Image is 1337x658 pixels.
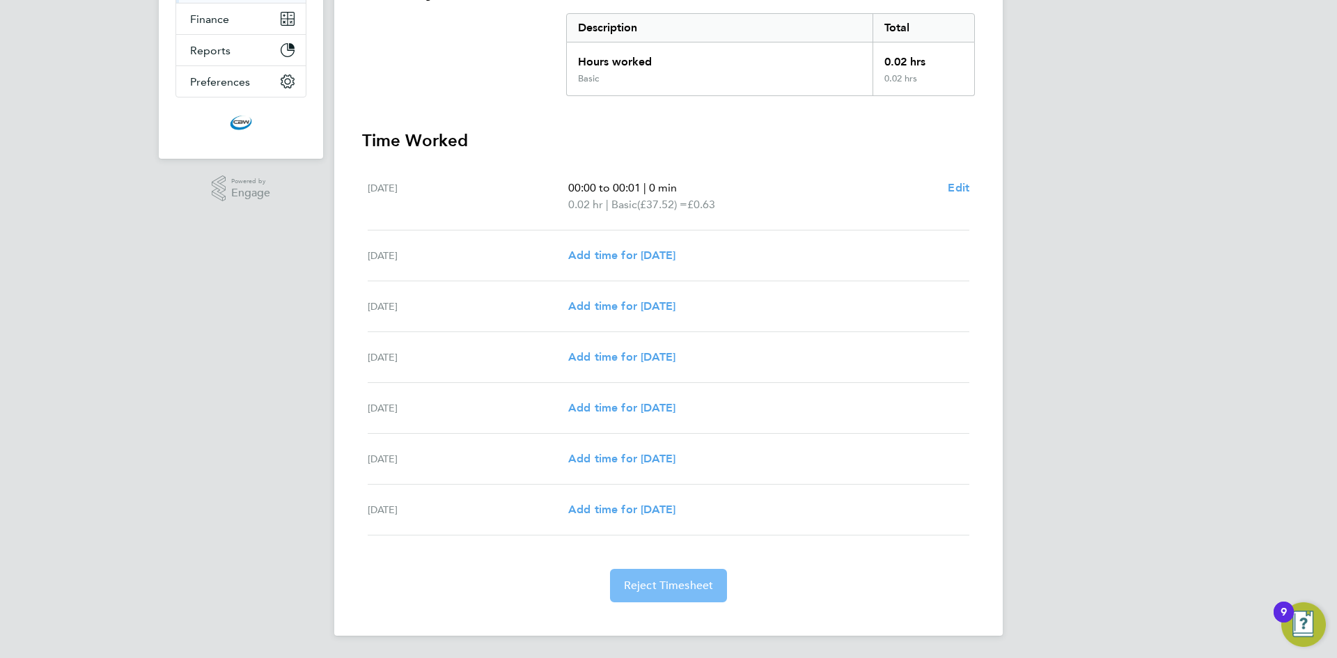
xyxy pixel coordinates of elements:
div: 0.02 hrs [873,73,974,95]
div: 9 [1281,612,1287,630]
span: Edit [948,181,969,194]
div: Total [873,14,974,42]
div: Summary [566,13,975,96]
span: 00:00 to 00:01 [568,181,641,194]
div: Description [567,14,873,42]
a: Edit [948,180,969,196]
a: Powered byEngage [212,175,271,202]
a: Add time for [DATE] [568,451,675,467]
span: 0 min [649,181,677,194]
span: Add time for [DATE] [568,350,675,363]
span: Basic [611,196,637,213]
div: [DATE] [368,501,568,518]
button: Reject Timesheet [610,569,728,602]
span: (£37.52) = [637,198,687,211]
span: Finance [190,13,229,26]
span: Reject Timesheet [624,579,714,593]
div: [DATE] [368,247,568,264]
span: Powered by [231,175,270,187]
button: Preferences [176,66,306,97]
img: cbwstaffingsolutions-logo-retina.png [230,111,252,134]
div: [DATE] [368,298,568,315]
span: | [643,181,646,194]
span: 0.02 hr [568,198,603,211]
div: [DATE] [368,180,568,213]
span: Engage [231,187,270,199]
div: [DATE] [368,451,568,467]
a: Go to home page [175,111,306,134]
button: Reports [176,35,306,65]
span: Add time for [DATE] [568,452,675,465]
h3: Time Worked [362,130,975,152]
div: [DATE] [368,400,568,416]
span: Add time for [DATE] [568,299,675,313]
a: Add time for [DATE] [568,298,675,315]
span: Add time for [DATE] [568,503,675,516]
span: Add time for [DATE] [568,249,675,262]
button: Finance [176,3,306,34]
span: Add time for [DATE] [568,401,675,414]
div: Hours worked [567,42,873,73]
span: Reports [190,44,230,57]
div: Basic [578,73,599,84]
a: Add time for [DATE] [568,400,675,416]
div: 0.02 hrs [873,42,974,73]
a: Add time for [DATE] [568,501,675,518]
div: [DATE] [368,349,568,366]
span: | [606,198,609,211]
span: £0.63 [687,198,715,211]
a: Add time for [DATE] [568,247,675,264]
button: Open Resource Center, 9 new notifications [1281,602,1326,647]
a: Add time for [DATE] [568,349,675,366]
span: Preferences [190,75,250,88]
